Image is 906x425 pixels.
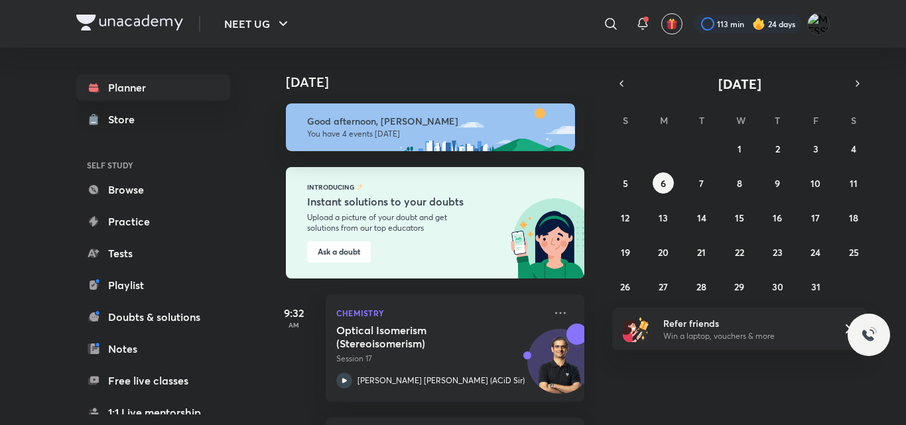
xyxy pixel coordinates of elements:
abbr: October 22, 2025 [735,246,744,259]
button: October 23, 2025 [767,241,788,263]
p: [PERSON_NAME] [PERSON_NAME] (ACiD Sir) [357,375,525,387]
div: Store [108,111,143,127]
a: Doubts & solutions [76,304,230,330]
p: Win a laptop, vouchers & more [663,330,826,342]
h5: Optical Isomerism (Stereoisomerism) [336,324,501,350]
p: You have 4 events [DATE] [307,129,563,139]
abbr: October 14, 2025 [697,212,706,224]
img: feature [356,183,363,191]
span: [DATE] [718,75,761,93]
a: Tests [76,240,230,267]
abbr: October 23, 2025 [773,246,783,259]
button: Ask a doubt [307,241,371,263]
abbr: October 4, 2025 [851,143,856,155]
button: October 25, 2025 [843,241,864,263]
button: October 26, 2025 [615,276,636,297]
button: October 4, 2025 [843,138,864,159]
abbr: October 5, 2025 [623,177,628,190]
abbr: October 7, 2025 [699,177,704,190]
abbr: October 28, 2025 [696,280,706,293]
button: October 14, 2025 [691,207,712,228]
img: ttu [861,327,877,343]
abbr: October 15, 2025 [735,212,744,224]
button: October 13, 2025 [653,207,674,228]
abbr: October 2, 2025 [775,143,780,155]
abbr: October 26, 2025 [620,280,630,293]
abbr: Thursday [775,114,780,127]
p: Upload a picture of your doubt and get solutions from our top educators [307,212,478,233]
abbr: Wednesday [736,114,745,127]
abbr: October 3, 2025 [813,143,818,155]
button: October 3, 2025 [805,138,826,159]
p: Chemistry [336,305,545,321]
abbr: October 31, 2025 [811,280,820,293]
button: October 11, 2025 [843,172,864,194]
abbr: October 11, 2025 [850,177,858,190]
abbr: October 16, 2025 [773,212,782,224]
h6: Refer friends [663,316,826,330]
h5: 9:32 [267,305,320,321]
a: Browse [76,176,230,203]
button: October 2, 2025 [767,138,788,159]
button: October 6, 2025 [653,172,674,194]
abbr: October 29, 2025 [734,280,744,293]
p: AM [267,321,320,329]
button: October 10, 2025 [805,172,826,194]
button: October 31, 2025 [805,276,826,297]
button: October 28, 2025 [691,276,712,297]
button: October 27, 2025 [653,276,674,297]
abbr: October 20, 2025 [658,246,669,259]
abbr: Monday [660,114,668,127]
p: Session 17 [336,353,545,365]
button: October 7, 2025 [691,172,712,194]
abbr: Friday [813,114,818,127]
h6: Good afternoon, [PERSON_NAME] [307,115,563,127]
img: avatar [666,18,678,30]
button: October 12, 2025 [615,207,636,228]
button: October 16, 2025 [767,207,788,228]
img: streak [752,17,765,30]
abbr: October 21, 2025 [697,246,706,259]
abbr: Sunday [623,114,628,127]
a: Free live classes [76,367,230,394]
button: October 20, 2025 [653,241,674,263]
img: Company Logo [76,15,183,30]
abbr: October 12, 2025 [621,212,629,224]
button: October 22, 2025 [729,241,750,263]
button: October 19, 2025 [615,241,636,263]
button: October 1, 2025 [729,138,750,159]
abbr: October 17, 2025 [811,212,820,224]
button: October 24, 2025 [805,241,826,263]
img: referral [623,316,649,342]
button: October 18, 2025 [843,207,864,228]
a: Practice [76,208,230,235]
abbr: October 19, 2025 [621,246,630,259]
p: Introducing [307,183,355,191]
a: Store [76,106,230,133]
abbr: Tuesday [699,114,704,127]
abbr: October 13, 2025 [659,212,668,224]
button: October 21, 2025 [691,241,712,263]
img: afternoon [286,103,575,151]
abbr: October 24, 2025 [810,246,820,259]
abbr: Saturday [851,114,856,127]
abbr: October 10, 2025 [810,177,820,190]
button: October 15, 2025 [729,207,750,228]
button: avatar [661,13,682,34]
abbr: October 25, 2025 [849,246,859,259]
abbr: October 30, 2025 [772,280,783,293]
abbr: October 27, 2025 [659,280,668,293]
img: Avatar [528,336,592,400]
a: Company Logo [76,15,183,34]
button: October 9, 2025 [767,172,788,194]
img: MESSI [807,13,830,35]
abbr: October 8, 2025 [737,177,742,190]
abbr: October 9, 2025 [775,177,780,190]
button: October 8, 2025 [729,172,750,194]
a: Playlist [76,272,230,298]
a: Notes [76,335,230,362]
button: October 5, 2025 [615,172,636,194]
abbr: October 18, 2025 [849,212,858,224]
button: October 29, 2025 [729,276,750,297]
h4: [DATE] [286,74,598,90]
